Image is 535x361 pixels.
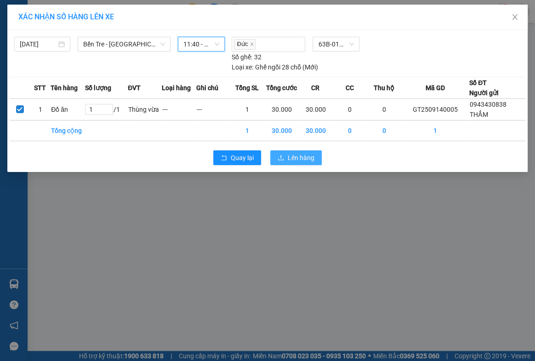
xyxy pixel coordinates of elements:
[401,120,469,141] td: 1
[318,37,353,51] span: 63B-011.62
[299,120,333,141] td: 30.000
[511,13,518,21] span: close
[264,98,298,120] td: 30.000
[232,52,252,62] span: Số ghế:
[502,5,528,30] button: Close
[333,98,367,120] td: 0
[234,39,255,50] span: Đức
[20,39,57,49] input: 14/09/2025
[83,37,165,51] span: Bến Tre - Sài Gòn
[235,83,259,93] span: Tổng SL
[51,120,85,141] td: Tổng cộng
[231,153,254,163] span: Quay lại
[232,52,261,62] div: 32
[196,98,230,120] td: ---
[333,120,367,141] td: 0
[264,120,298,141] td: 30.000
[401,98,469,120] td: GT2509140005
[128,83,141,93] span: ĐVT
[183,37,220,51] span: 11:40 - 63B-011.62
[232,62,253,72] span: Loại xe:
[266,83,296,93] span: Tổng cước
[232,62,318,72] div: Ghế ngồi 28 chỗ (Mới)
[367,98,401,120] td: 0
[51,83,78,93] span: Tên hàng
[345,83,353,93] span: CC
[278,155,284,162] span: upload
[288,153,314,163] span: Lên hàng
[34,83,46,93] span: STT
[270,150,322,165] button: uploadLên hàng
[230,120,264,141] td: 1
[230,98,264,120] td: 1
[221,155,227,162] span: rollback
[128,98,162,120] td: Thùng vừa
[311,83,319,93] span: CR
[250,42,254,46] span: close
[425,83,444,93] span: Mã GD
[470,101,507,108] span: 0943430838
[213,150,261,165] button: rollbackQuay lại
[196,83,218,93] span: Ghi chú
[469,78,499,98] div: Số ĐT Người gửi
[470,111,488,118] span: THẮM
[85,98,128,120] td: / 1
[367,120,401,141] td: 0
[18,12,114,21] span: XÁC NHẬN SỐ HÀNG LÊN XE
[162,98,196,120] td: ---
[162,83,191,93] span: Loại hàng
[373,83,394,93] span: Thu hộ
[85,83,111,93] span: Số lượng
[51,98,85,120] td: Đồ ăn
[160,41,165,47] span: down
[299,98,333,120] td: 30.000
[30,98,51,120] td: 1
